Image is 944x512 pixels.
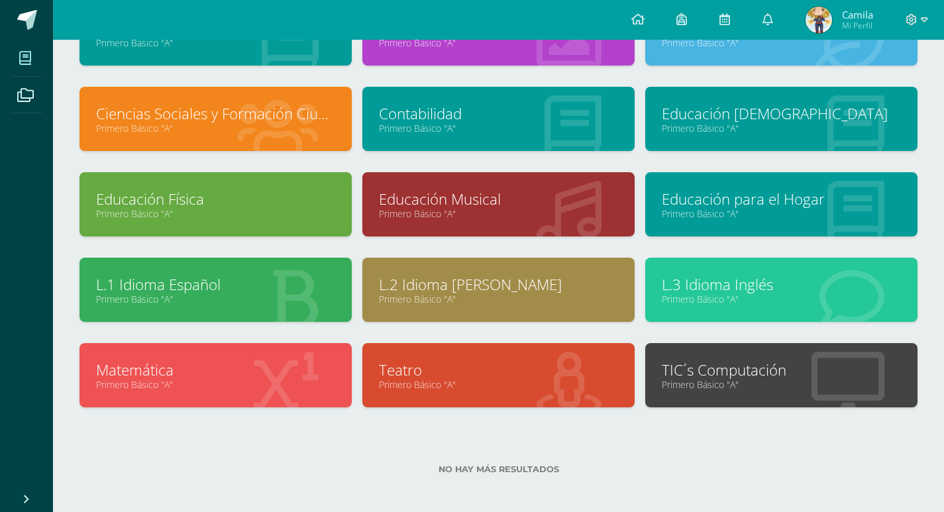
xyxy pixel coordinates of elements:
[379,207,618,220] a: Primero Básico "A"
[662,103,901,124] a: Educación [DEMOGRAPHIC_DATA]
[379,36,618,49] a: Primero Básico "A"
[96,36,335,49] a: Primero Básico "A"
[379,293,618,305] a: Primero Básico "A"
[662,36,901,49] a: Primero Básico "A"
[662,378,901,391] a: Primero Básico "A"
[806,7,832,33] img: 616c03aa6a5b2cbbfb955a68e3f8a760.png
[379,274,618,295] a: L.2 Idioma [PERSON_NAME]
[96,189,335,209] a: Educación Física
[96,293,335,305] a: Primero Básico "A"
[379,189,618,209] a: Educación Musical
[379,378,618,391] a: Primero Básico "A"
[842,8,873,21] span: Camila
[662,274,901,295] a: L.3 Idioma Inglés
[79,464,918,474] label: No hay más resultados
[662,207,901,220] a: Primero Básico "A"
[96,103,335,124] a: Ciencias Sociales y Formación Ciudadana
[662,293,901,305] a: Primero Básico "A"
[96,274,335,295] a: L.1 Idioma Español
[96,122,335,134] a: Primero Básico "A"
[96,360,335,380] a: Matemática
[379,360,618,380] a: Teatro
[842,20,873,31] span: Mi Perfil
[379,122,618,134] a: Primero Básico "A"
[662,189,901,209] a: Educación para el Hogar
[96,378,335,391] a: Primero Básico "A"
[379,103,618,124] a: Contabilidad
[96,207,335,220] a: Primero Básico "A"
[662,360,901,380] a: TIC´s Computación
[662,122,901,134] a: Primero Básico "A"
